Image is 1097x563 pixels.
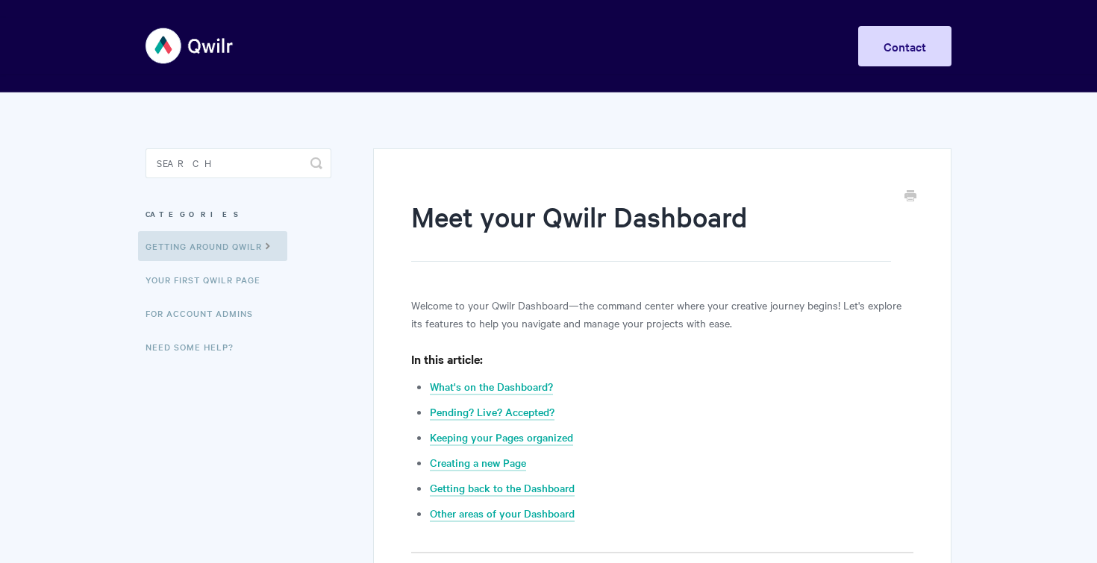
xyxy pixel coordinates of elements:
[146,265,272,295] a: Your First Qwilr Page
[138,231,287,261] a: Getting Around Qwilr
[430,455,526,471] a: Creating a new Page
[430,480,575,497] a: Getting back to the Dashboard
[858,26,951,66] a: Contact
[146,18,234,74] img: Qwilr Help Center
[146,148,331,178] input: Search
[146,332,245,362] a: Need Some Help?
[430,430,573,446] a: Keeping your Pages organized
[430,506,575,522] a: Other areas of your Dashboard
[904,189,916,205] a: Print this Article
[430,404,554,421] a: Pending? Live? Accepted?
[411,198,891,262] h1: Meet your Qwilr Dashboard
[146,201,331,227] h3: Categories
[146,298,264,328] a: For Account Admins
[411,350,483,367] strong: In this article:
[411,296,913,332] p: Welcome to your Qwilr Dashboard—the command center where your creative journey begins! Let's expl...
[430,379,553,395] a: What's on the Dashboard?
